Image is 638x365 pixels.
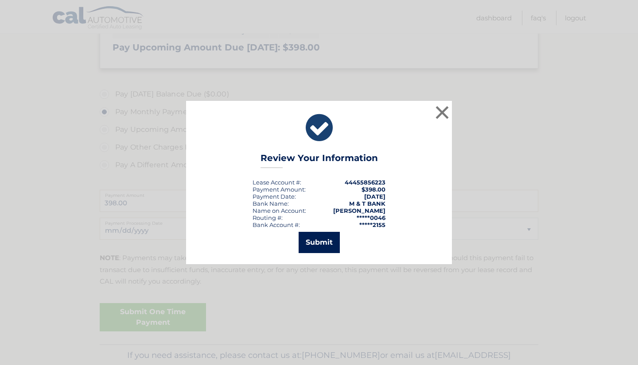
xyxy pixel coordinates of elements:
button: × [433,104,451,121]
strong: [PERSON_NAME] [333,207,385,214]
strong: M & T BANK [349,200,385,207]
span: $398.00 [362,186,385,193]
span: [DATE] [364,193,385,200]
div: Name on Account: [253,207,306,214]
div: Routing #: [253,214,283,221]
h3: Review Your Information [261,153,378,168]
div: Payment Amount: [253,186,306,193]
button: Submit [299,232,340,253]
div: Bank Account #: [253,221,300,228]
strong: 44455856223 [345,179,385,186]
div: Bank Name: [253,200,289,207]
div: Lease Account #: [253,179,301,186]
div: : [253,193,296,200]
span: Payment Date [253,193,295,200]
